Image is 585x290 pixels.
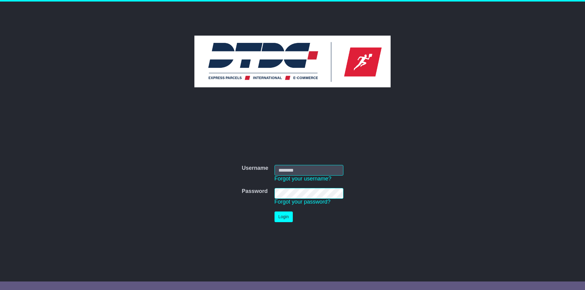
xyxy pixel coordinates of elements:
a: Forgot your password? [275,199,331,205]
img: DTDC Australia [194,36,391,87]
label: Password [242,188,268,195]
button: Login [275,211,293,222]
label: Username [242,165,268,172]
a: Forgot your username? [275,176,331,182]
